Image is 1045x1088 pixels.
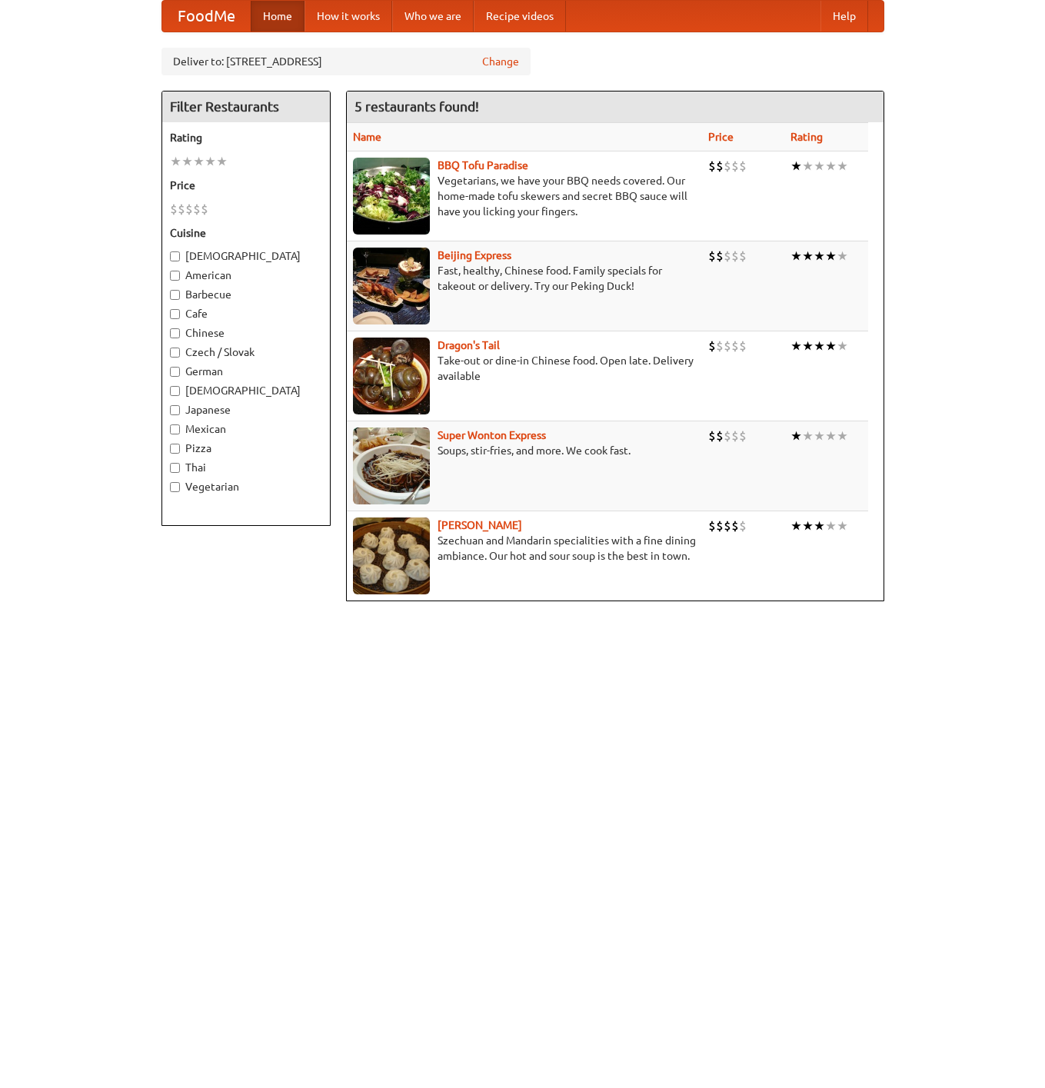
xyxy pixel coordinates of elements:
[438,159,528,171] a: BBQ Tofu Paradise
[181,153,193,170] li: ★
[739,248,747,265] li: $
[170,325,322,341] label: Chinese
[353,353,697,384] p: Take-out or dine-in Chinese food. Open late. Delivery available
[170,287,322,302] label: Barbecue
[837,428,848,444] li: ★
[731,428,739,444] li: $
[170,271,180,281] input: American
[170,251,180,261] input: [DEMOGRAPHIC_DATA]
[170,248,322,264] label: [DEMOGRAPHIC_DATA]
[820,1,868,32] a: Help
[170,306,322,321] label: Cafe
[739,158,747,175] li: $
[170,290,180,300] input: Barbecue
[170,463,180,473] input: Thai
[837,248,848,265] li: ★
[170,153,181,170] li: ★
[708,131,734,143] a: Price
[731,248,739,265] li: $
[170,328,180,338] input: Chinese
[438,249,511,261] a: Beijing Express
[170,348,180,358] input: Czech / Slovak
[739,338,747,354] li: $
[216,153,228,170] li: ★
[790,158,802,175] li: ★
[837,158,848,175] li: ★
[802,428,814,444] li: ★
[353,158,430,235] img: tofuparadise.jpg
[825,517,837,534] li: ★
[716,248,724,265] li: $
[170,364,322,379] label: German
[353,263,697,294] p: Fast, healthy, Chinese food. Family specials for takeout or delivery. Try our Peking Duck!
[305,1,392,32] a: How it works
[790,248,802,265] li: ★
[353,533,697,564] p: Szechuan and Mandarin specialities with a fine dining ambiance. Our hot and sour soup is the best...
[193,153,205,170] li: ★
[708,248,716,265] li: $
[170,479,322,494] label: Vegetarian
[170,402,322,418] label: Japanese
[353,443,697,458] p: Soups, stir-fries, and more. We cook fast.
[185,201,193,218] li: $
[354,99,479,114] ng-pluralize: 5 restaurants found!
[162,91,330,122] h4: Filter Restaurants
[731,338,739,354] li: $
[814,338,825,354] li: ★
[170,178,322,193] h5: Price
[825,158,837,175] li: ★
[170,421,322,437] label: Mexican
[790,338,802,354] li: ★
[814,158,825,175] li: ★
[170,386,180,396] input: [DEMOGRAPHIC_DATA]
[251,1,305,32] a: Home
[170,460,322,475] label: Thai
[474,1,566,32] a: Recipe videos
[724,428,731,444] li: $
[201,201,208,218] li: $
[353,338,430,414] img: dragon.jpg
[170,268,322,283] label: American
[170,441,322,456] label: Pizza
[716,428,724,444] li: $
[724,248,731,265] li: $
[802,248,814,265] li: ★
[170,383,322,398] label: [DEMOGRAPHIC_DATA]
[724,338,731,354] li: $
[731,158,739,175] li: $
[438,429,546,441] a: Super Wonton Express
[708,338,716,354] li: $
[162,1,251,32] a: FoodMe
[438,519,522,531] a: [PERSON_NAME]
[170,201,178,218] li: $
[170,130,322,145] h5: Rating
[814,428,825,444] li: ★
[482,54,519,69] a: Change
[724,158,731,175] li: $
[825,248,837,265] li: ★
[353,173,697,219] p: Vegetarians, we have your BBQ needs covered. Our home-made tofu skewers and secret BBQ sauce will...
[353,131,381,143] a: Name
[170,482,180,492] input: Vegetarian
[837,338,848,354] li: ★
[438,339,500,351] a: Dragon's Tail
[205,153,216,170] li: ★
[825,428,837,444] li: ★
[708,428,716,444] li: $
[802,158,814,175] li: ★
[739,517,747,534] li: $
[353,428,430,504] img: superwonton.jpg
[170,225,322,241] h5: Cuisine
[716,338,724,354] li: $
[837,517,848,534] li: ★
[708,158,716,175] li: $
[716,517,724,534] li: $
[790,428,802,444] li: ★
[170,444,180,454] input: Pizza
[170,367,180,377] input: German
[739,428,747,444] li: $
[353,517,430,594] img: shandong.jpg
